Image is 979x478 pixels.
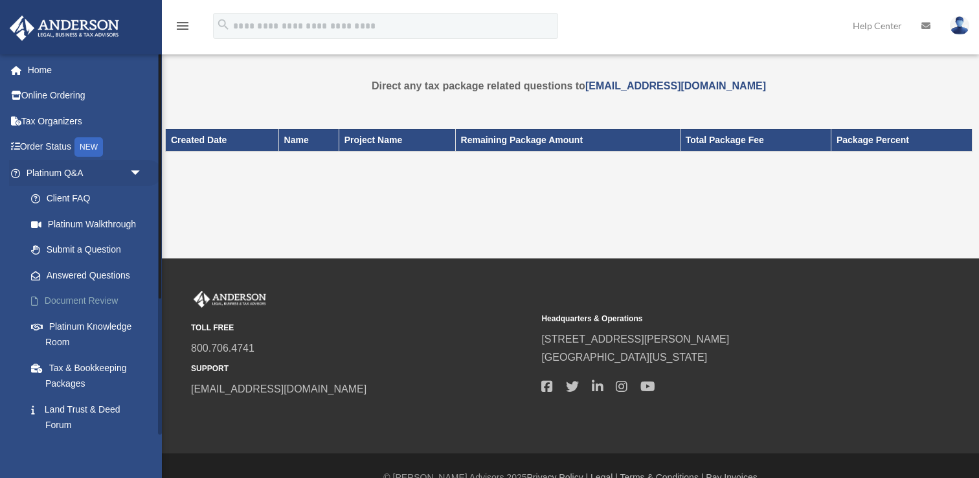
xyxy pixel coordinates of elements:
[541,312,883,326] small: Headquarters & Operations
[541,334,729,345] a: [STREET_ADDRESS][PERSON_NAME]
[9,83,162,109] a: Online Ordering
[9,57,162,83] a: Home
[18,237,162,263] a: Submit a Question
[372,80,766,91] strong: Direct any tax package related questions to
[191,321,532,335] small: TOLL FREE
[541,352,707,363] a: [GEOGRAPHIC_DATA][US_STATE]
[339,129,455,151] th: Project Name
[455,129,680,151] th: Remaining Package Amount
[585,80,766,91] a: [EMAIL_ADDRESS][DOMAIN_NAME]
[6,16,123,41] img: Anderson Advisors Platinum Portal
[166,129,279,151] th: Created Date
[950,16,969,35] img: User Pic
[18,396,162,438] a: Land Trust & Deed Forum
[18,313,162,355] a: Platinum Knowledge Room
[74,137,103,157] div: NEW
[9,160,162,186] a: Platinum Q&Aarrow_drop_down
[9,108,162,134] a: Tax Organizers
[191,291,269,308] img: Anderson Advisors Platinum Portal
[129,160,155,187] span: arrow_drop_down
[18,355,155,396] a: Tax & Bookkeeping Packages
[278,129,339,151] th: Name
[18,262,162,288] a: Answered Questions
[9,134,162,161] a: Order StatusNEW
[175,23,190,34] a: menu
[191,343,254,354] a: 800.706.4741
[18,186,162,212] a: Client FAQ
[831,129,972,151] th: Package Percent
[175,18,190,34] i: menu
[18,211,162,237] a: Platinum Walkthrough
[18,288,162,314] a: Document Review
[216,17,231,32] i: search
[191,362,532,376] small: SUPPORT
[191,383,366,394] a: [EMAIL_ADDRESS][DOMAIN_NAME]
[680,129,831,151] th: Total Package Fee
